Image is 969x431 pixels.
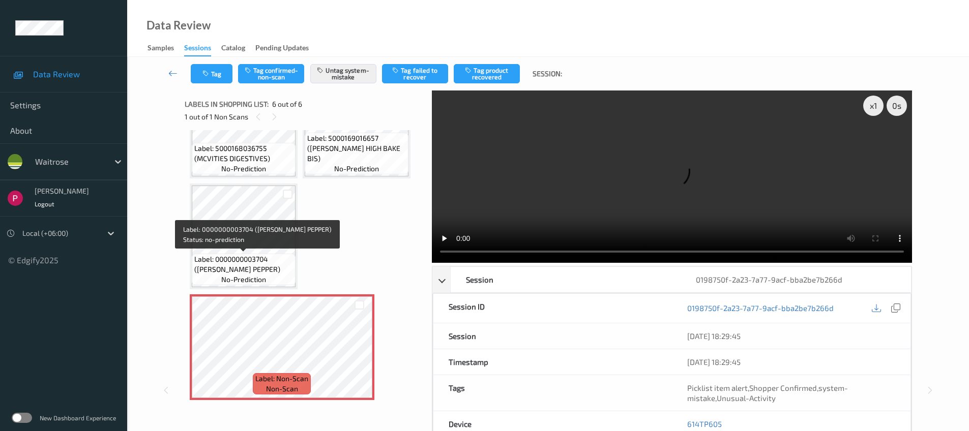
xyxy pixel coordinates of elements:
[687,331,895,341] div: [DATE] 18:29:45
[272,99,302,109] span: 6 out of 6
[687,383,848,403] span: , , ,
[148,41,184,55] a: Samples
[433,323,672,349] div: Session
[687,383,848,403] span: system-mistake
[221,274,266,285] span: no-prediction
[148,43,174,55] div: Samples
[221,41,255,55] a: Catalog
[185,110,425,123] div: 1 out of 1 Non Scans
[863,96,884,116] div: x 1
[749,383,817,392] span: Shopper Confirmed
[255,41,319,55] a: Pending Updates
[334,164,379,174] span: no-prediction
[717,393,776,403] span: Unusual-Activity
[146,20,211,30] div: Data Review
[185,99,269,109] span: Labels in shopping list:
[266,384,298,394] span: non-scan
[687,357,895,367] div: [DATE] 18:29:45
[184,41,221,56] a: Sessions
[433,375,672,411] div: Tags
[238,64,304,83] button: Tag confirmed-non-scan
[687,303,834,313] a: 0198750f-2a23-7a77-9acf-bba2be7b266d
[221,164,266,174] span: no-prediction
[887,96,907,116] div: 0 s
[382,64,448,83] button: Tag failed to recover
[194,254,293,274] span: Label: 0000000003704 ([PERSON_NAME] PEPPER)
[681,267,911,292] div: 0198750f-2a23-7a77-9acf-bba2be7b266d
[191,64,232,83] button: Tag
[687,419,722,428] a: 614TP605
[433,349,672,375] div: Timestamp
[533,69,562,79] span: Session:
[432,266,912,293] div: Session0198750f-2a23-7a77-9acf-bba2be7b266d
[451,267,681,292] div: Session
[194,143,293,164] span: Label: 5000168036755 (MCVITIES DIGESTIVES)
[454,64,520,83] button: Tag product recovered
[307,133,406,164] span: Label: 5000169016657 ([PERSON_NAME] HIGH BAKE BIS)
[184,43,211,56] div: Sessions
[687,383,748,392] span: Picklist item alert
[310,64,376,83] button: Untag system-mistake
[433,294,672,323] div: Session ID
[255,374,308,384] span: Label: Non-Scan
[221,43,245,55] div: Catalog
[255,43,309,55] div: Pending Updates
